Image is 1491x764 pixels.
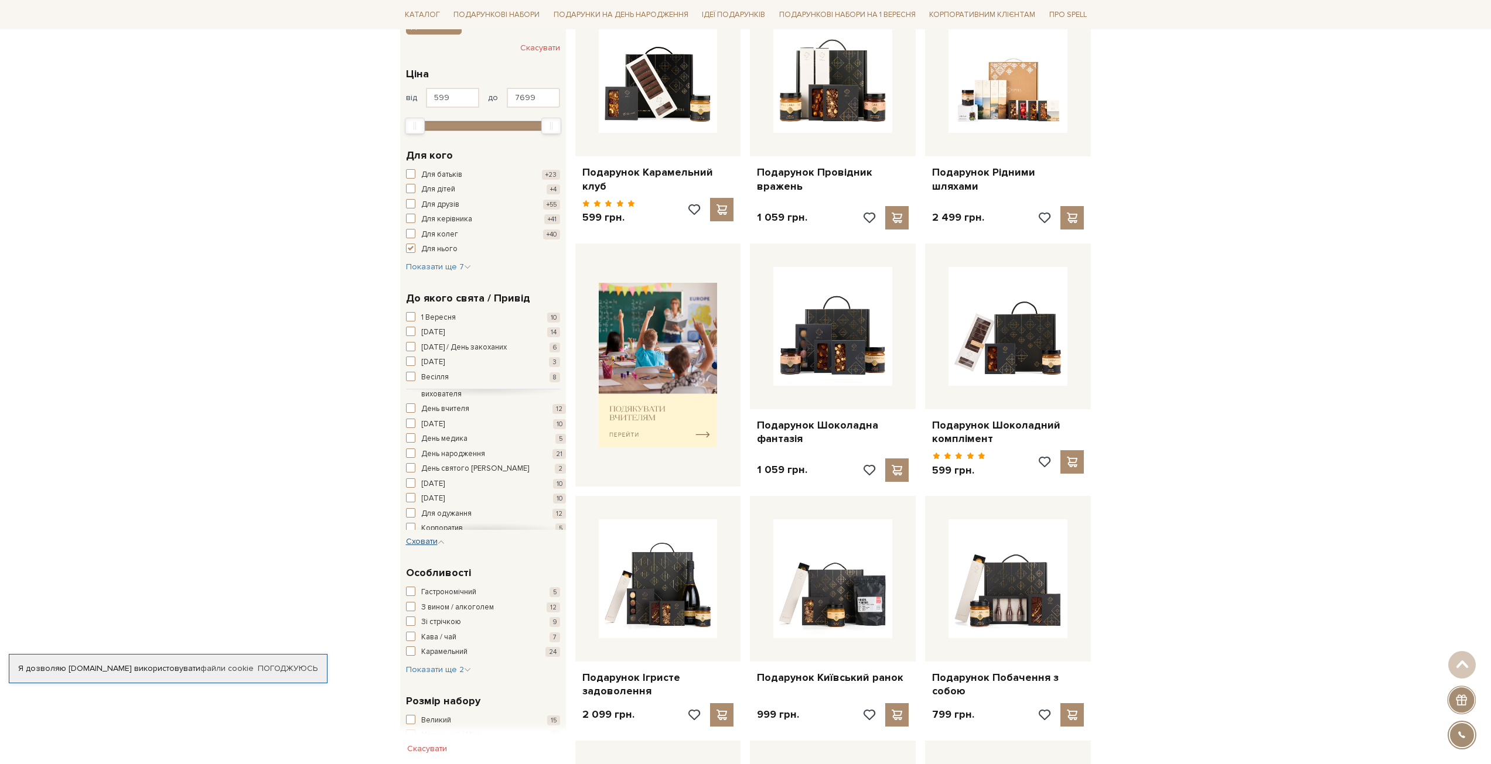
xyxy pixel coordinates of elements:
button: [DATE] 10 [406,493,566,505]
span: Корпоратив [421,523,463,535]
a: Подарунок Шоколадний комплімент [932,419,1084,446]
p: 2 099 грн. [582,708,634,721]
button: Весілля 8 [406,372,560,383]
button: Скасувати [520,39,560,57]
button: Для колег +40 [406,229,560,241]
span: До якого свята / Привід [406,290,530,306]
span: 5 [555,523,566,533]
a: Подарункові набори [449,6,544,24]
button: Для керівника +41 [406,214,560,225]
div: Я дозволяю [DOMAIN_NAME] використовувати [9,663,327,674]
span: 12 [552,404,566,414]
div: Max [541,118,561,134]
button: Карамельний 24 [406,646,560,658]
a: Каталог [400,6,445,24]
span: День медика [421,433,468,445]
span: Великий [421,715,451,727]
span: +55 [543,200,560,210]
button: Показати ще 7 [406,261,471,273]
span: [DATE] [421,478,445,490]
span: Для друзів [421,199,459,211]
button: Корпоратив 5 [406,523,566,535]
a: файли cookie [200,663,254,673]
a: Подарунок Ігристе задоволення [582,671,734,698]
span: Ціна [406,66,429,82]
span: Для батьків [421,169,462,181]
span: День святого [PERSON_NAME] [421,463,529,475]
span: 10 [553,494,566,503]
p: 1 059 грн. [757,463,807,477]
span: [DATE] [421,327,445,338]
button: Сховати [406,536,445,547]
span: День народження [421,448,485,460]
button: Для одужання 12 [406,508,566,520]
input: Ціна [426,88,479,108]
span: до [488,92,498,103]
span: 12 [547,602,560,612]
span: +4 [547,184,560,194]
button: Зі стрічкою 9 [406,616,560,628]
span: Показати ще 7 [406,262,471,272]
span: [DATE] [421,493,445,505]
button: Для друзів +55 [406,199,560,211]
button: [DATE] 10 [406,478,566,490]
input: Ціна [507,88,560,108]
button: [DATE] / День закоханих 6 [406,342,560,354]
a: Подарунок Київський ранок [757,671,909,684]
p: 2 499 грн. [932,211,984,224]
button: Для батьків +23 [406,169,560,181]
a: Ідеї подарунків [697,6,770,24]
span: Особливості [406,565,471,581]
span: Зі стрічкою [421,616,461,628]
button: Великий 15 [406,715,560,727]
button: [DATE] 3 [406,357,560,368]
button: З вином / алкоголем 12 [406,602,560,614]
span: 12 [552,509,566,519]
span: Для одужання [421,508,472,520]
span: Для колег [421,229,458,241]
span: З вином / алкоголем [421,602,494,614]
p: 1 059 грн. [757,211,807,224]
button: Скасувати [400,739,454,758]
span: 5 [550,587,560,597]
span: 10 [547,313,560,323]
span: Сховати [406,536,445,546]
span: 3 [549,357,560,367]
span: +40 [543,229,560,239]
button: [DATE] 10 [406,419,566,430]
p: 599 грн. [932,464,985,477]
button: День медика 5 [406,433,566,445]
span: 14 [547,327,560,337]
span: 6 [550,342,560,352]
a: Подарунок Рідними шляхами [932,166,1084,193]
span: 9 [550,617,560,627]
a: Про Spell [1045,6,1091,24]
span: Маленький / Міні [421,729,479,741]
button: Гастрономічний 5 [406,587,560,598]
span: Для нього [421,244,458,255]
span: [DATE] [421,419,445,430]
a: Подарунок Шоколадна фантазія [757,419,909,446]
span: +23 [542,170,560,180]
span: 1 Вересня [421,312,456,324]
a: Корпоративним клієнтам [924,5,1040,25]
span: 10 [553,479,566,489]
span: 15 [547,715,560,725]
div: Min [405,118,425,134]
a: Подарунок Карамельний клуб [582,166,734,193]
span: від [406,92,417,103]
span: 2 [555,464,566,474]
span: Показати ще 2 [406,664,471,674]
span: Кава / чай [421,632,456,643]
span: 5 [555,434,566,444]
span: 21 [552,449,566,459]
p: 799 грн. [932,708,974,721]
a: Подарункові набори на 1 Вересня [774,5,920,25]
span: Весілля [421,372,449,383]
span: 7 [550,632,560,642]
span: Для керівника [421,214,472,225]
p: 999 грн. [757,708,799,721]
span: День вчителя [421,403,469,415]
button: День вчителя 12 [406,403,566,415]
button: День народження 21 [406,448,566,460]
